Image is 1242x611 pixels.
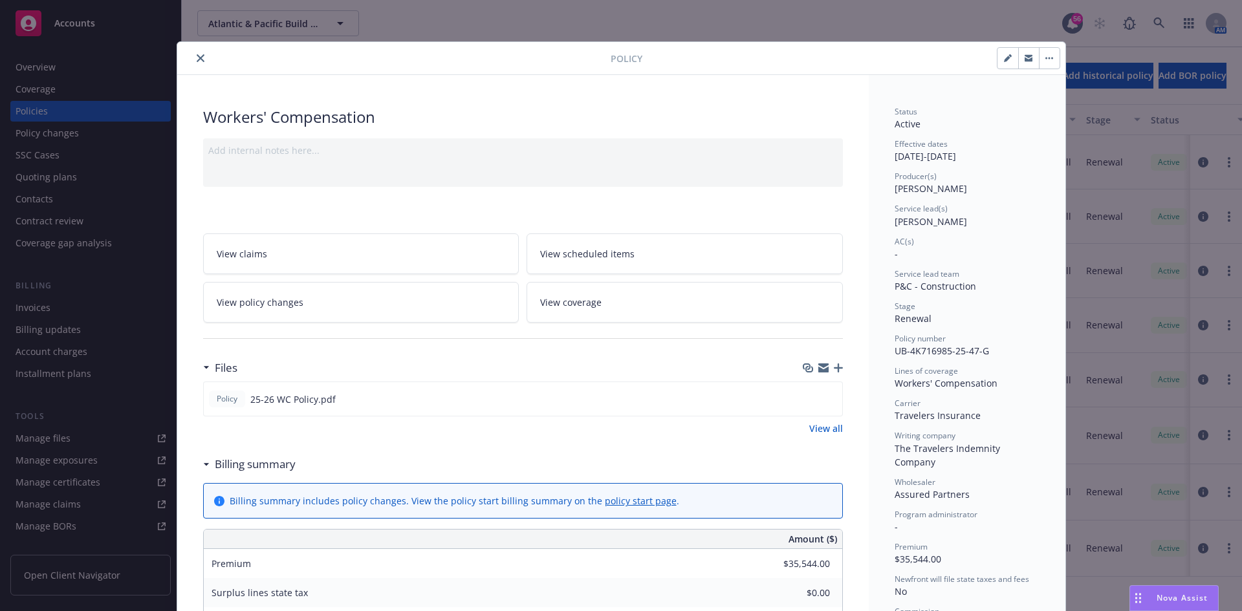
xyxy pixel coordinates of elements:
[250,392,336,406] span: 25-26 WC Policy.pdf
[895,377,997,389] span: Workers' Compensation
[895,203,948,214] span: Service lead(s)
[208,144,838,157] div: Add internal notes here...
[217,247,267,261] span: View claims
[895,301,915,312] span: Stage
[895,488,970,500] span: Assured Partners
[895,248,898,260] span: -
[527,282,843,323] a: View coverage
[203,233,519,274] a: View claims
[895,138,948,149] span: Effective dates
[895,541,928,552] span: Premium
[203,282,519,323] a: View policy changes
[540,295,602,309] span: View coverage
[895,430,955,441] span: Writing company
[203,359,237,376] div: Files
[895,509,977,520] span: Program administrator
[230,494,679,508] div: Billing summary includes policy changes. View the policy start billing summary on the .
[193,50,208,66] button: close
[215,359,237,376] h3: Files
[895,106,917,117] span: Status
[895,365,958,376] span: Lines of coverage
[754,554,838,573] input: 0.00
[540,247,635,261] span: View scheduled items
[895,553,941,565] span: $35,544.00
[895,118,921,130] span: Active
[895,345,989,357] span: UB-4K716985-25-47-G
[605,495,677,507] a: policy start page
[1129,585,1219,611] button: Nova Assist
[1157,592,1208,603] span: Nova Assist
[805,392,815,406] button: download file
[895,171,937,182] span: Producer(s)
[895,477,935,488] span: Wholesaler
[212,586,308,599] span: Surplus lines state tax
[1130,586,1146,610] div: Drag to move
[809,422,843,435] a: View all
[895,215,967,228] span: [PERSON_NAME]
[895,236,914,247] span: AC(s)
[895,585,907,597] span: No
[895,312,931,325] span: Renewal
[789,532,837,546] span: Amount ($)
[895,268,959,279] span: Service lead team
[527,233,843,274] a: View scheduled items
[895,280,976,292] span: P&C - Construction
[895,573,1029,584] span: Newfront will file state taxes and fees
[217,295,303,309] span: View policy changes
[203,106,843,128] div: Workers' Compensation
[895,520,898,533] span: -
[895,333,946,344] span: Policy number
[895,409,981,422] span: Travelers Insurance
[203,456,296,473] div: Billing summary
[895,138,1040,163] div: [DATE] - [DATE]
[754,583,838,603] input: 0.00
[895,182,967,195] span: [PERSON_NAME]
[212,557,251,570] span: Premium
[215,456,296,473] h3: Billing summary
[895,442,1003,468] span: The Travelers Indemnity Company
[611,52,642,65] span: Policy
[825,392,837,406] button: preview file
[214,393,240,405] span: Policy
[895,398,921,409] span: Carrier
